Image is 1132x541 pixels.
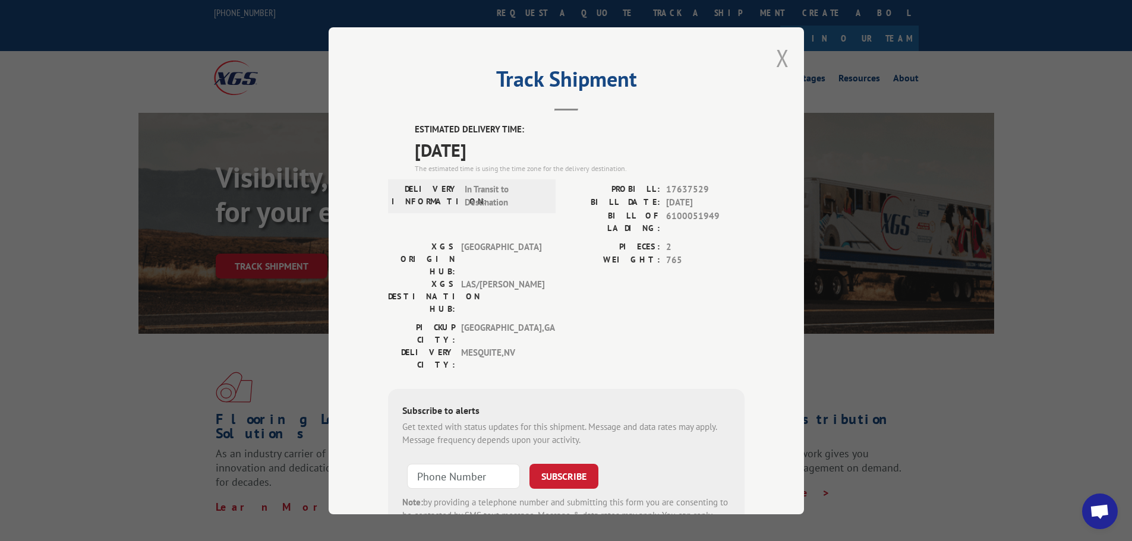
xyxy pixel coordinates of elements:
[566,182,660,196] label: PROBILL:
[461,346,541,371] span: MESQUITE , NV
[388,277,455,315] label: XGS DESTINATION HUB:
[666,240,745,254] span: 2
[1082,493,1118,529] div: Open chat
[402,403,730,420] div: Subscribe to alerts
[388,71,745,93] h2: Track Shipment
[461,277,541,315] span: LAS/[PERSON_NAME]
[566,240,660,254] label: PIECES:
[402,496,423,507] strong: Note:
[666,182,745,196] span: 17637529
[566,209,660,234] label: BILL OF LADING:
[461,321,541,346] span: [GEOGRAPHIC_DATA] , GA
[388,346,455,371] label: DELIVERY CITY:
[388,240,455,277] label: XGS ORIGIN HUB:
[402,420,730,447] div: Get texted with status updates for this shipment. Message and data rates may apply. Message frequ...
[666,196,745,210] span: [DATE]
[666,254,745,267] span: 765
[465,182,545,209] span: In Transit to Destination
[529,463,598,488] button: SUBSCRIBE
[392,182,459,209] label: DELIVERY INFORMATION:
[566,254,660,267] label: WEIGHT:
[415,123,745,137] label: ESTIMATED DELIVERY TIME:
[566,196,660,210] label: BILL DATE:
[415,163,745,173] div: The estimated time is using the time zone for the delivery destination.
[415,136,745,163] span: [DATE]
[776,42,789,74] button: Close modal
[402,495,730,536] div: by providing a telephone number and submitting this form you are consenting to be contacted by SM...
[388,321,455,346] label: PICKUP CITY:
[461,240,541,277] span: [GEOGRAPHIC_DATA]
[407,463,520,488] input: Phone Number
[666,209,745,234] span: 6100051949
